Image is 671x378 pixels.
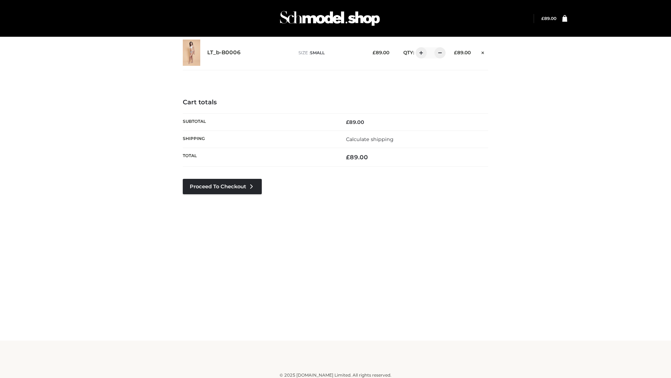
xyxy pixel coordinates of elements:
div: QTY: [396,47,443,58]
a: Remove this item [478,47,488,56]
a: £89.00 [541,16,556,21]
a: Calculate shipping [346,136,394,142]
th: Total [183,148,335,167]
bdi: 89.00 [373,50,389,55]
span: SMALL [310,50,325,55]
th: Subtotal [183,113,335,131]
bdi: 89.00 [454,50,471,55]
h4: Cart totals [183,99,488,106]
bdi: 89.00 [541,16,556,21]
span: £ [541,16,544,21]
bdi: 89.00 [346,154,368,161]
th: Shipping [183,131,335,148]
img: Schmodel Admin 964 [277,5,382,32]
span: £ [346,154,350,161]
bdi: 89.00 [346,119,364,125]
span: £ [454,50,457,55]
p: size : [298,50,362,56]
a: Proceed to Checkout [183,179,262,194]
span: £ [373,50,376,55]
span: £ [346,119,349,125]
a: LT_b-B0006 [207,49,241,56]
